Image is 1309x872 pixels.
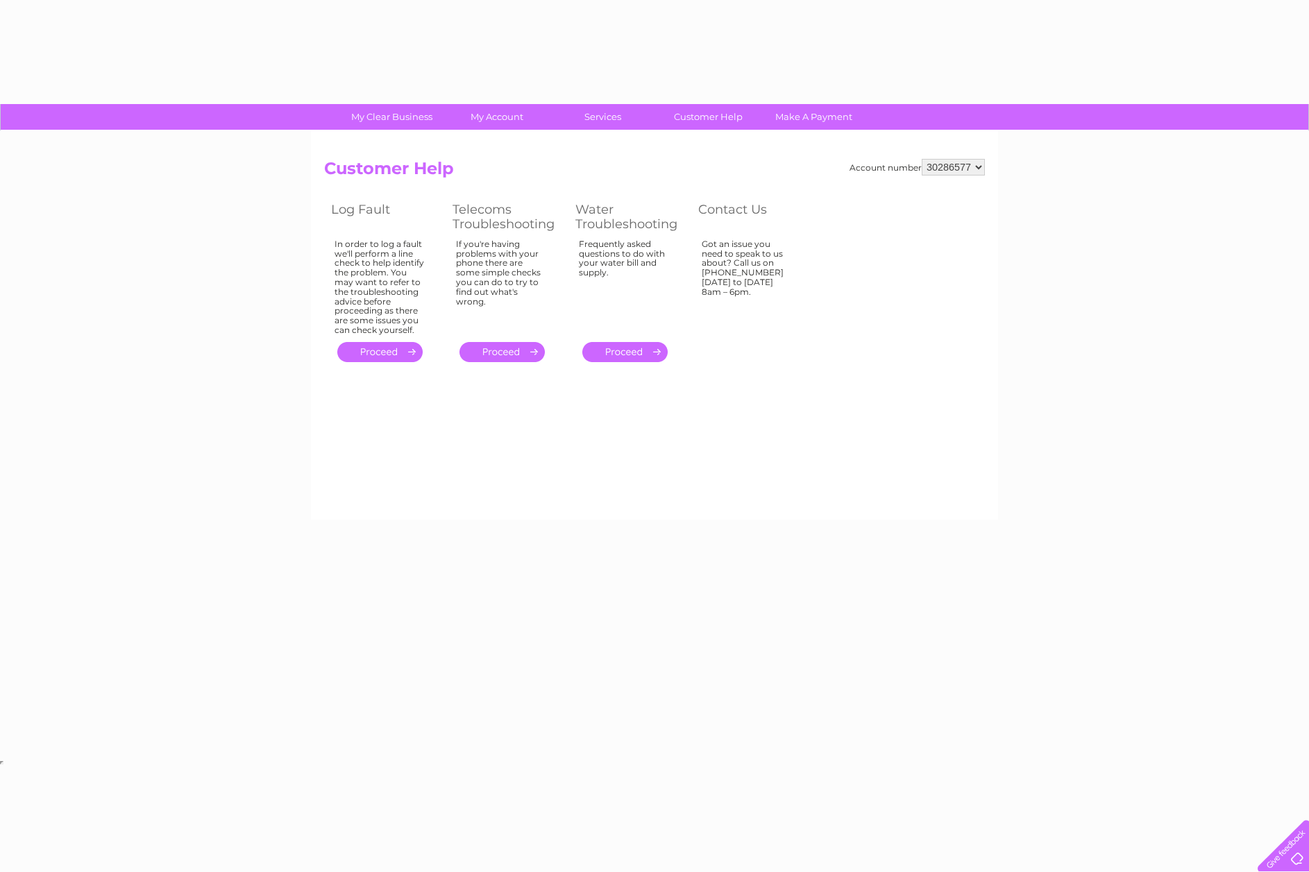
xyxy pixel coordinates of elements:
[446,198,568,235] th: Telecoms Troubleshooting
[702,239,792,330] div: Got an issue you need to speak to us about? Call us on [PHONE_NUMBER] [DATE] to [DATE] 8am – 6pm.
[582,342,668,362] a: .
[335,104,449,130] a: My Clear Business
[335,239,425,335] div: In order to log a fault we'll perform a line check to help identify the problem. You may want to ...
[324,159,985,185] h2: Customer Help
[324,198,446,235] th: Log Fault
[850,159,985,176] div: Account number
[546,104,660,130] a: Services
[757,104,871,130] a: Make A Payment
[568,198,691,235] th: Water Troubleshooting
[456,239,548,330] div: If you're having problems with your phone there are some simple checks you can do to try to find ...
[440,104,555,130] a: My Account
[459,342,545,362] a: .
[651,104,766,130] a: Customer Help
[337,342,423,362] a: .
[579,239,670,330] div: Frequently asked questions to do with your water bill and supply.
[691,198,813,235] th: Contact Us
